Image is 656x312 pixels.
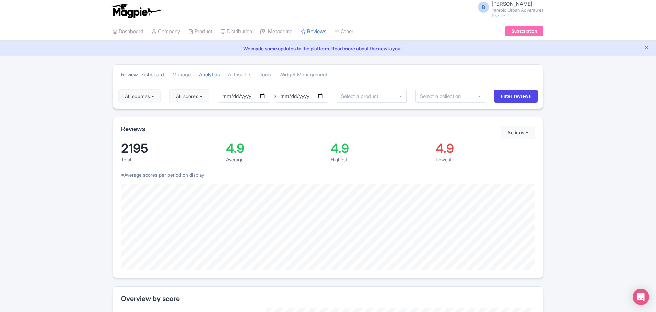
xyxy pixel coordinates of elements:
[152,22,180,41] a: Company
[279,65,327,84] a: Widget Management
[169,89,209,103] button: All scores
[494,90,538,103] input: Filter reviews
[301,22,326,41] a: Reviews
[644,44,649,52] button: Close announcement
[420,93,466,99] input: Select a collection
[331,156,430,163] div: Highest
[109,3,162,18] img: logo-ab69f6fb50320c5b225c76a69d11143b.png
[121,171,535,178] p: *Average scores per period on display
[633,289,649,305] div: Open Intercom Messenger
[436,142,535,154] div: 4.9
[118,89,161,103] button: All sources
[331,142,430,154] div: 4.9
[505,26,543,36] a: Subscription
[172,65,191,84] a: Manage
[121,65,164,84] a: Review Dashboard
[335,22,353,41] a: Other
[492,8,543,12] small: Intrepid Urban Adventures
[492,1,532,7] span: [PERSON_NAME]
[121,156,221,163] div: Total
[228,65,251,84] a: AI Insights
[501,126,535,139] button: Actions
[4,45,652,52] a: We made some updates to the platform. Read more about the new layout
[221,22,252,41] a: Distribution
[260,22,293,41] a: Messaging
[113,22,143,41] a: Dashboard
[436,156,535,163] div: Lowest
[121,142,221,154] div: 2195
[188,22,212,41] a: Product
[121,295,535,302] h2: Overview by score
[260,65,271,84] a: Tools
[199,65,220,84] a: Analytics
[226,156,326,163] div: Average
[121,126,145,133] h2: Reviews
[341,93,382,99] input: Select a product
[492,13,505,18] a: Profile
[478,2,489,13] span: B
[474,1,543,12] a: B [PERSON_NAME] Intrepid Urban Adventures
[226,142,326,154] div: 4.9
